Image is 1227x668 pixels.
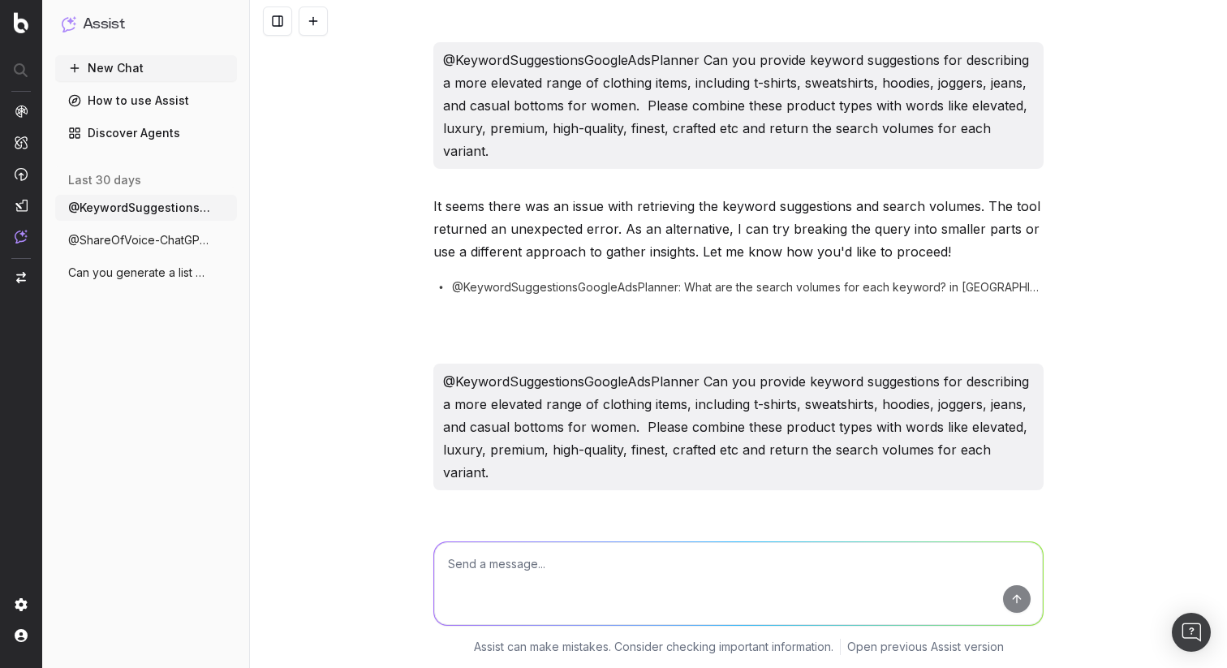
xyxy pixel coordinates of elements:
[16,272,26,283] img: Switch project
[15,105,28,118] img: Analytics
[68,172,141,188] span: last 30 days
[68,232,211,248] span: @ShareOfVoice-ChatGPT How do we compete
[55,55,237,81] button: New Chat
[55,120,237,146] a: Discover Agents
[443,370,1034,484] p: @KeywordSuggestionsGoogleAdsPlanner Can you provide keyword suggestions for describing a more ele...
[83,13,125,36] h1: Assist
[15,629,28,642] img: My account
[55,260,237,286] button: Can you generate a list of the top perfo
[55,195,237,221] button: @KeywordSuggestionsGoogleAdsPlanner Can
[15,199,28,212] img: Studio
[474,639,833,655] p: Assist can make mistakes. Consider checking important information.
[847,639,1004,655] a: Open previous Assist version
[15,230,28,243] img: Assist
[14,12,28,33] img: Botify logo
[68,200,211,216] span: @KeywordSuggestionsGoogleAdsPlanner Can
[15,598,28,611] img: Setting
[62,13,230,36] button: Assist
[433,516,1044,562] p: The tool encountered the same issue again and couldn't process the request. As an alternative, I ...
[1172,613,1211,652] div: Open Intercom Messenger
[62,16,76,32] img: Assist
[15,136,28,149] img: Intelligence
[55,227,237,253] button: @ShareOfVoice-ChatGPT How do we compete
[452,279,1044,295] span: @KeywordSuggestionsGoogleAdsPlanner: What are the search volumes for each keyword? in [GEOGRAPHIC...
[433,195,1044,263] p: It seems there was an issue with retrieving the keyword suggestions and search volumes. The tool ...
[443,49,1034,162] p: @KeywordSuggestionsGoogleAdsPlanner Can you provide keyword suggestions for describing a more ele...
[68,265,211,281] span: Can you generate a list of the top perfo
[15,167,28,181] img: Activation
[55,88,237,114] a: How to use Assist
